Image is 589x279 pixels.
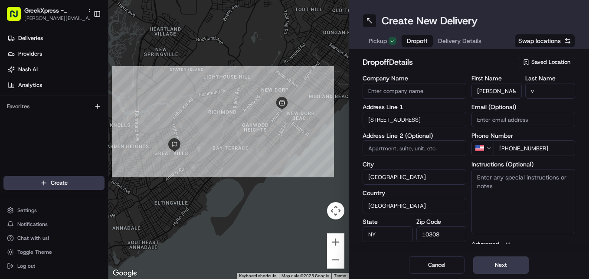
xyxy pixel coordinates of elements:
[51,179,68,187] span: Create
[518,56,575,68] button: Saved Location
[471,104,575,110] label: Email (Optional)
[363,140,466,156] input: Apartment, suite, unit, etc.
[17,249,52,256] span: Toggle Theme
[363,133,466,139] label: Address Line 2 (Optional)
[111,268,139,279] img: Google
[3,246,105,258] button: Toggle Theme
[407,37,428,45] span: Dropoff
[9,9,26,26] img: Nash
[525,75,576,81] label: Last Name
[473,256,529,274] button: Next
[17,135,24,142] img: 1736555255976-a54dd68f-1ca7-489b-9aae-adbdc363a1c4
[494,140,575,156] input: Enter phone number
[3,100,105,113] div: Favorites
[3,78,108,92] a: Analytics
[147,86,158,96] button: Start new chat
[70,135,88,142] span: [DATE]
[17,207,37,214] span: Settings
[514,34,575,48] button: Swap locations
[369,37,387,45] span: Pickup
[363,112,466,127] input: Enter address
[24,6,84,15] button: GreekXpress - [GEOGRAPHIC_DATA]
[471,239,575,248] button: Advanced
[3,47,108,61] a: Providers
[18,81,42,89] span: Analytics
[363,169,466,185] input: Enter city
[9,172,16,179] div: 📗
[17,235,49,242] span: Chat with us!
[327,251,344,269] button: Zoom out
[65,135,68,142] span: •
[363,226,413,242] input: Enter state
[363,198,466,213] input: Enter country
[134,111,158,122] button: See all
[471,83,522,99] input: Enter first name
[73,172,80,179] div: 💻
[531,58,570,66] span: Saved Location
[363,190,466,196] label: Country
[5,167,70,183] a: 📗Knowledge Base
[9,83,24,99] img: 1736555255976-a54dd68f-1ca7-489b-9aae-adbdc363a1c4
[29,83,142,92] div: Start new chat
[382,14,478,28] h1: Create New Delivery
[18,34,43,42] span: Deliveries
[438,37,481,45] span: Delivery Details
[471,75,522,81] label: First Name
[363,83,466,99] input: Enter company name
[3,232,105,244] button: Chat with us!
[9,126,23,140] img: Regen Pajulas
[70,167,143,183] a: 💻API Documentation
[471,133,575,139] label: Phone Number
[9,35,158,49] p: Welcome 👋
[471,112,575,127] input: Enter email address
[86,192,105,199] span: Pylon
[281,273,329,278] span: Map data ©2025 Google
[3,31,108,45] a: Deliveries
[327,233,344,251] button: Zoom in
[18,66,38,73] span: Nash AI
[111,268,139,279] a: Open this area in Google Maps (opens a new window)
[9,113,56,120] div: Past conversations
[3,3,90,24] button: GreekXpress - [GEOGRAPHIC_DATA][PERSON_NAME][EMAIL_ADDRESS][DOMAIN_NAME]
[327,202,344,219] button: Map camera controls
[409,256,465,274] button: Cancel
[17,221,48,228] span: Notifications
[471,161,575,167] label: Instructions (Optional)
[525,83,576,99] input: Enter last name
[334,273,346,278] a: Terms
[17,262,35,269] span: Log out
[29,92,110,99] div: We're available if you need us!
[363,104,466,110] label: Address Line 1
[3,218,105,230] button: Notifications
[363,56,513,68] h2: dropoff Details
[17,171,66,179] span: Knowledge Base
[363,75,466,81] label: Company Name
[82,171,139,179] span: API Documentation
[363,161,466,167] label: City
[61,192,105,199] a: Powered byPylon
[239,273,276,279] button: Keyboard shortcuts
[27,135,63,142] span: Regen Pajulas
[518,37,561,45] span: Swap locations
[3,204,105,216] button: Settings
[18,50,42,58] span: Providers
[24,15,94,22] button: [PERSON_NAME][EMAIL_ADDRESS][DOMAIN_NAME]
[3,176,105,190] button: Create
[3,63,108,76] a: Nash AI
[3,260,105,272] button: Log out
[471,239,499,248] label: Advanced
[23,56,143,65] input: Clear
[416,226,467,242] input: Enter zip code
[416,219,467,225] label: Zip Code
[363,219,413,225] label: State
